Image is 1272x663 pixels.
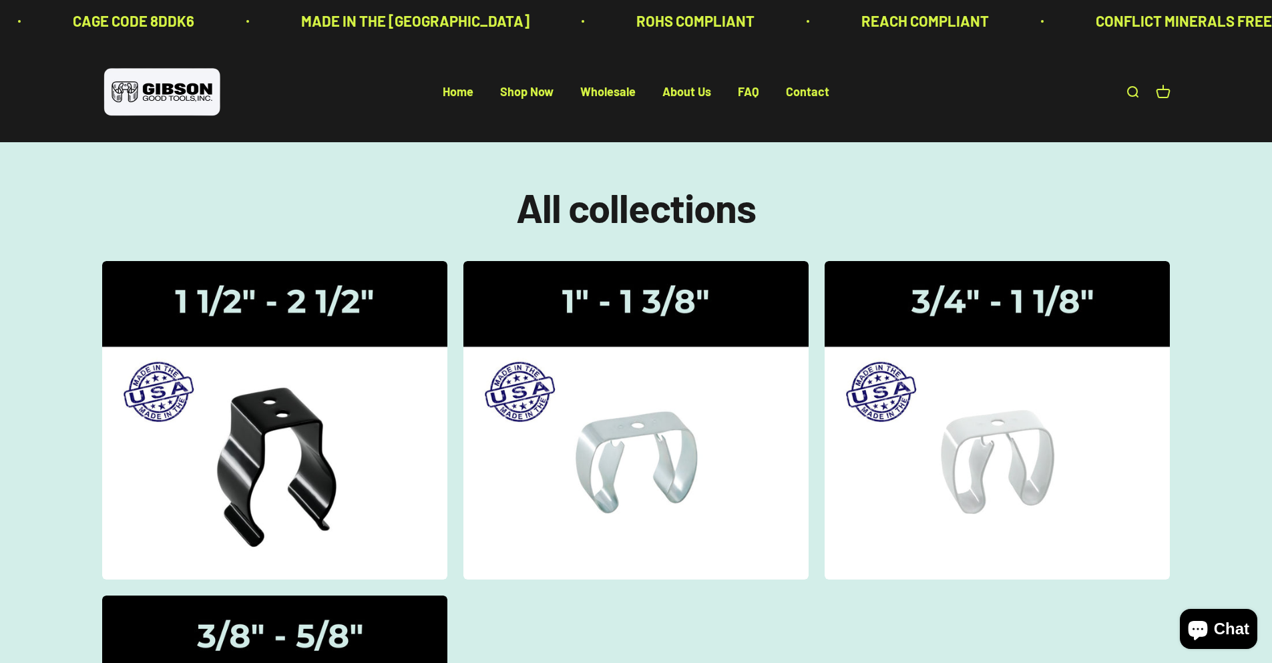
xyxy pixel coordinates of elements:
a: About Us [662,85,711,99]
img: Gripper Clips | 1" - 1 3/8" [463,261,809,580]
a: Shop Now [500,85,554,99]
p: CAGE CODE 8DDK6 [47,9,169,33]
a: FAQ [738,85,759,99]
inbox-online-store-chat: Shopify online store chat [1176,609,1261,652]
a: Home [443,85,473,99]
p: MADE IN THE [GEOGRAPHIC_DATA] [276,9,504,33]
a: Contact [786,85,829,99]
p: REACH COMPLIANT [836,9,964,33]
p: CONFLICT MINERALS FREE [1070,9,1247,33]
p: ROHS COMPLIANT [611,9,729,33]
img: Gibson gripper clips one and a half inch to two and a half inches [102,261,447,580]
img: Gripper Clips | 3/4" - 1 1/8" [825,261,1170,580]
h1: All collections [102,185,1171,229]
a: Wholesale [580,85,636,99]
